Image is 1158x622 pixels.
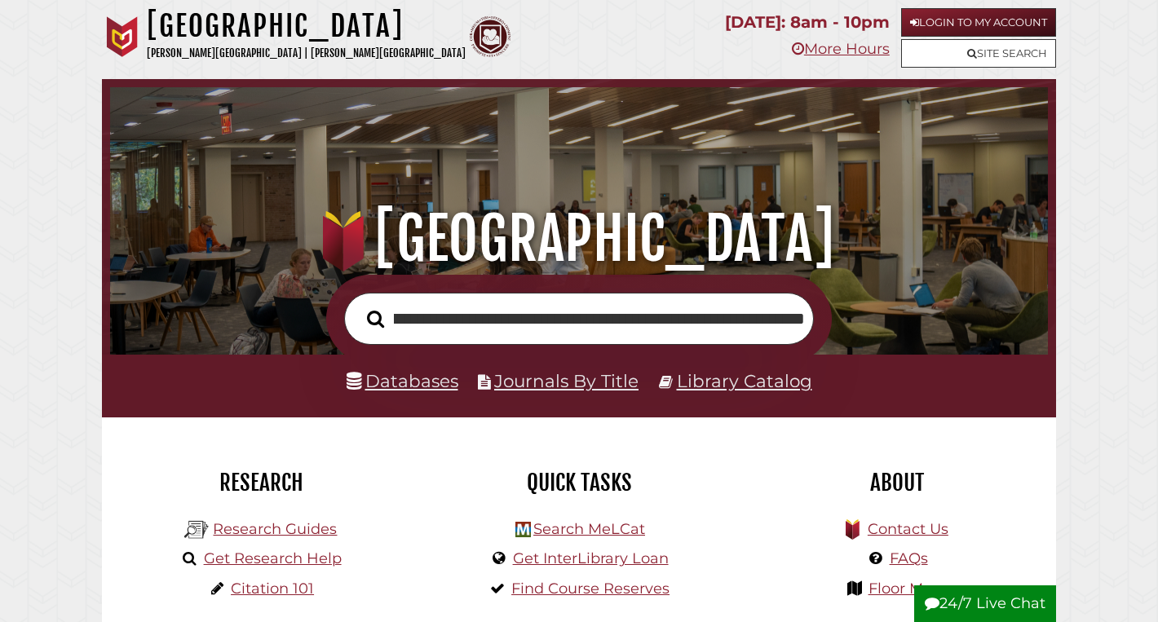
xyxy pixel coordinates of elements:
[204,549,342,567] a: Get Research Help
[725,8,890,37] p: [DATE]: 8am - 10pm
[511,580,670,598] a: Find Course Reserves
[533,520,645,538] a: Search MeLCat
[494,370,639,391] a: Journals By Title
[102,16,143,57] img: Calvin University
[347,370,458,391] a: Databases
[868,580,949,598] a: Floor Maps
[901,8,1056,37] a: Login to My Account
[515,522,531,537] img: Hekman Library Logo
[184,518,209,542] img: Hekman Library Logo
[792,40,890,58] a: More Hours
[147,8,466,44] h1: [GEOGRAPHIC_DATA]
[901,39,1056,68] a: Site Search
[750,469,1044,496] h2: About
[470,16,510,57] img: Calvin Theological Seminary
[127,203,1030,275] h1: [GEOGRAPHIC_DATA]
[432,469,726,496] h2: Quick Tasks
[213,520,337,538] a: Research Guides
[868,520,948,538] a: Contact Us
[147,44,466,63] p: [PERSON_NAME][GEOGRAPHIC_DATA] | [PERSON_NAME][GEOGRAPHIC_DATA]
[513,549,669,567] a: Get InterLibrary Loan
[890,549,928,567] a: FAQs
[359,306,392,332] button: Search
[231,580,314,598] a: Citation 101
[367,310,384,329] i: Search
[677,370,812,391] a: Library Catalog
[114,469,408,496] h2: Research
